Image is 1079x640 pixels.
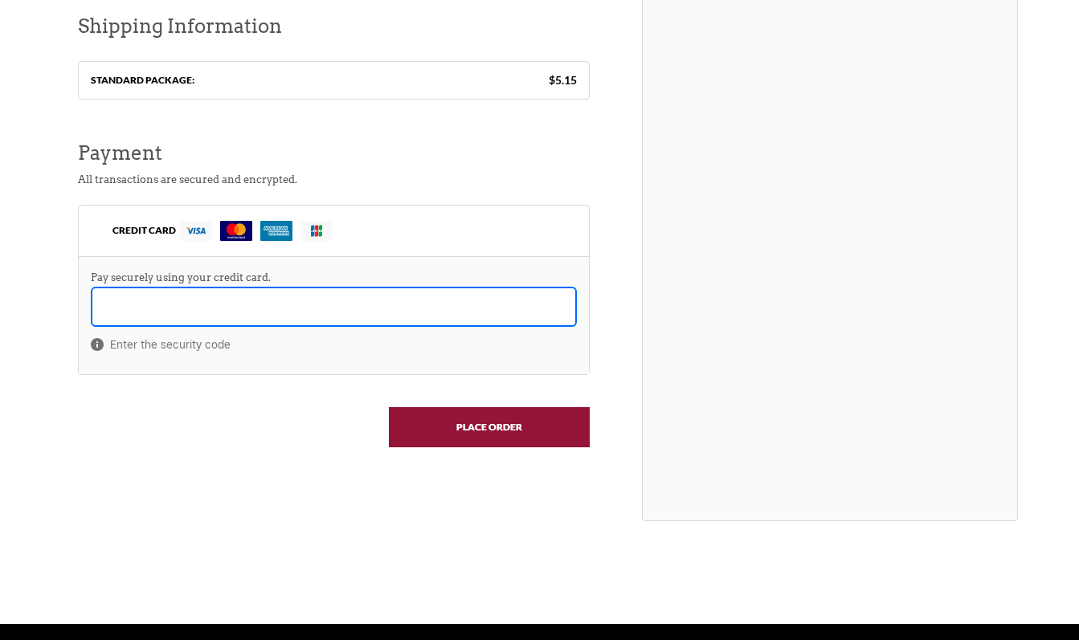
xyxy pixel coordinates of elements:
p: Pay securely using your credit card. [91,269,577,287]
img: visa [180,221,212,241]
img: amex [260,221,292,241]
input: Place order [389,407,590,447]
iframe: Secure Credit Card Form [92,287,576,326]
p: All transactions are secured and encrypted. [78,171,590,189]
label: CREDIT CARD [79,206,589,256]
img: jcb [300,221,333,241]
span: $ [549,73,555,87]
bdi: 5.15 [549,73,577,87]
img: mastercard [220,221,252,241]
label: Standard Package: [91,74,577,88]
h3: Shipping Information [78,9,590,43]
span: Enter the security code [91,336,577,353]
h3: Payment [78,136,590,170]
